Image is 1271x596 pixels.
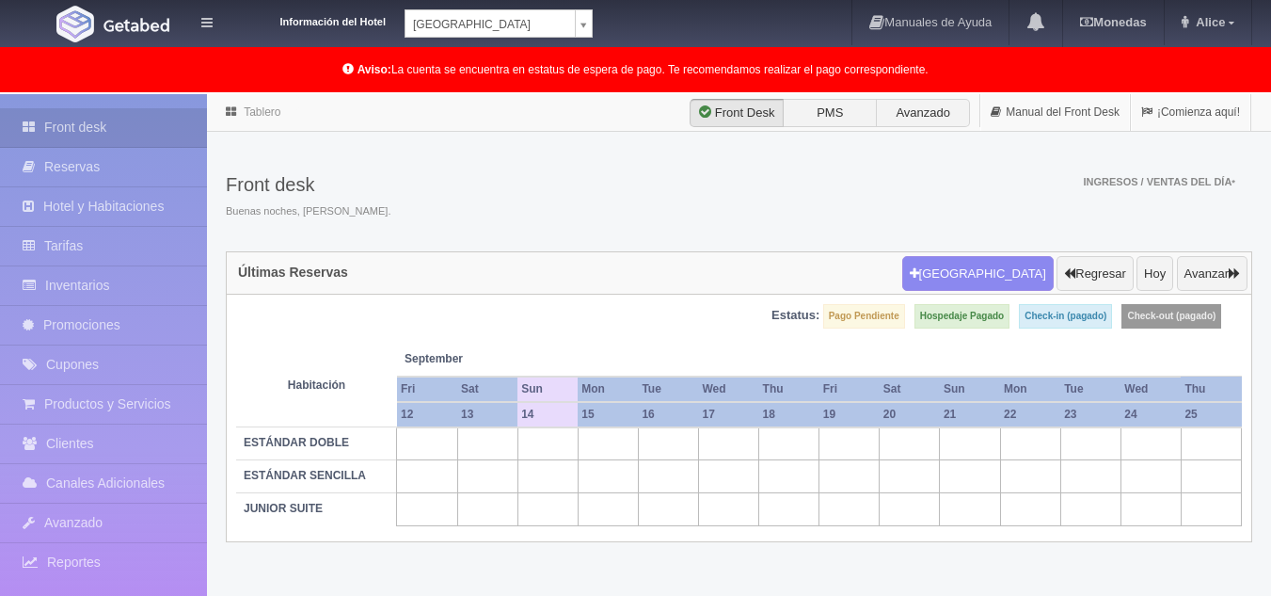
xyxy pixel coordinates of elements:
th: 21 [940,402,1000,427]
span: Buenas noches, [PERSON_NAME]. [226,204,390,219]
a: Manual del Front Desk [980,94,1130,131]
th: 22 [1000,402,1060,427]
th: 17 [699,402,759,427]
th: 19 [819,402,880,427]
b: Monedas [1080,15,1146,29]
label: Hospedaje Pagado [914,304,1009,329]
dt: Información del Hotel [235,9,386,30]
th: 18 [759,402,819,427]
b: ESTÁNDAR DOBLE [244,436,349,449]
label: Avanzado [876,99,970,127]
th: Thu [1181,377,1241,402]
img: Getabed [103,18,169,32]
th: Sun [517,377,578,402]
a: ¡Comienza aquí! [1131,94,1250,131]
a: [GEOGRAPHIC_DATA] [405,9,593,38]
span: [GEOGRAPHIC_DATA] [413,10,567,39]
th: Fri [397,377,457,402]
button: Regresar [1057,256,1133,292]
th: Sun [940,377,1000,402]
th: 25 [1181,402,1241,427]
button: Hoy [1136,256,1173,292]
th: Wed [699,377,759,402]
th: Thu [759,377,819,402]
th: 15 [578,402,638,427]
th: Tue [1060,377,1120,402]
th: 12 [397,402,457,427]
th: 14 [517,402,578,427]
th: Fri [819,377,880,402]
span: Alice [1191,15,1225,29]
button: [GEOGRAPHIC_DATA] [902,256,1054,292]
th: Wed [1120,377,1181,402]
th: Mon [578,377,638,402]
h3: Front desk [226,174,390,195]
th: 13 [457,402,517,427]
strong: Habitación [288,379,345,392]
b: Aviso: [357,63,391,76]
th: Tue [638,377,698,402]
label: Check-in (pagado) [1019,304,1112,329]
a: Tablero [244,105,280,119]
label: PMS [783,99,877,127]
label: Estatus: [771,307,819,325]
th: 20 [880,402,940,427]
img: Getabed [56,6,94,42]
th: Sat [457,377,517,402]
label: Front Desk [690,99,784,127]
h4: Últimas Reservas [238,266,348,280]
th: 24 [1120,402,1181,427]
b: ESTÁNDAR SENCILLA [244,469,366,482]
span: September [405,351,510,367]
label: Pago Pendiente [823,304,905,329]
button: Avanzar [1177,256,1247,292]
th: 16 [638,402,698,427]
span: Ingresos / Ventas del día [1083,176,1235,187]
label: Check-out (pagado) [1121,304,1221,329]
th: Sat [880,377,940,402]
th: 23 [1060,402,1120,427]
b: JUNIOR SUITE [244,502,323,515]
th: Mon [1000,377,1060,402]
